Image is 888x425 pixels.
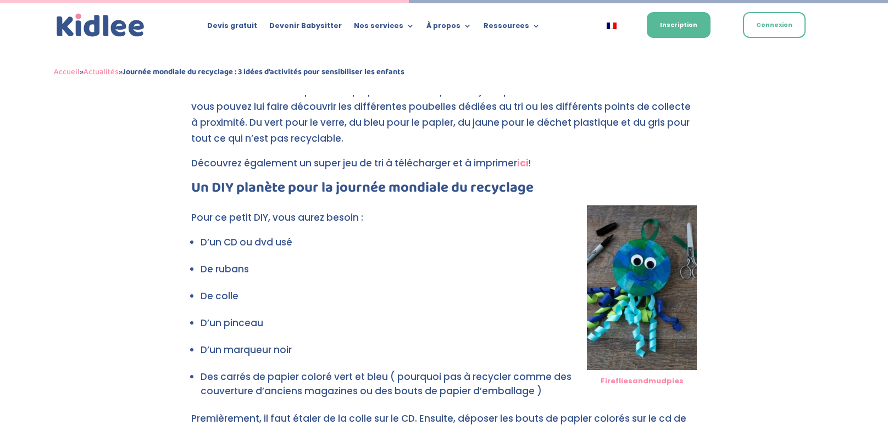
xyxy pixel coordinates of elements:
a: Devenir Babysitter [269,22,342,34]
p: Découvrez également un super jeu de tri à télécharger et à imprimer ! [191,155,697,181]
a: À propos [426,22,471,34]
a: Devis gratuit [207,22,257,34]
a: Nos services [354,22,414,34]
a: ici [517,156,529,170]
a: Actualités [84,65,119,79]
a: Ressources [484,22,540,34]
p: Pour commencer, vous pouvez expliquer à l’enfant qu’on ne jette pas tout dans le même sac. En eff... [191,83,697,156]
p: Pour ce petit DIY, vous aurez besoin : [191,210,697,235]
img: Une planète pour la journée mondiale du recyclage [587,205,697,370]
img: logo_kidlee_bleu [54,11,147,40]
span: » » [54,65,404,79]
a: Connexion [743,12,806,38]
a: Kidlee Logo [54,11,147,40]
img: Français [607,23,617,29]
h3: Un DIY planète pour la journée mondiale du recyclage [191,181,697,200]
li: D’un marqueur noir [201,343,697,357]
strong: Journée mondiale du recyclage : 3 idées d’activités pour sensibiliser les enfants [123,65,404,79]
li: Des carrés de papier coloré vert et bleu ( pourquoi pas à recycler comme des couverture d’anciens... [201,370,697,398]
a: Firefliesandmudpies [601,376,684,386]
a: Inscription [647,12,711,38]
li: D’un pinceau [201,316,697,330]
li: De rubans [201,262,697,276]
a: Accueil [54,65,80,79]
li: D’un CD ou dvd usé [201,235,697,249]
li: De colle [201,289,697,303]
